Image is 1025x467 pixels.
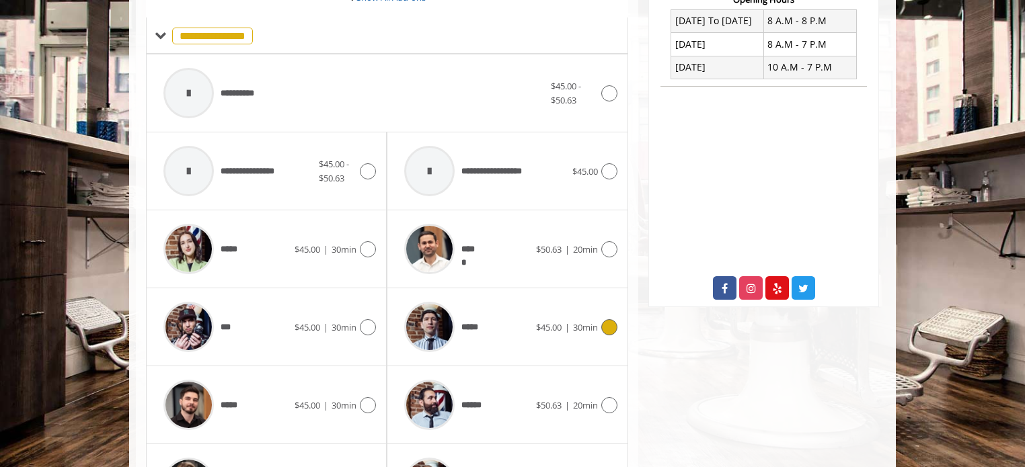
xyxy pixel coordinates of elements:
[565,399,570,411] span: |
[763,56,856,79] td: 10 A.M - 7 P.M
[295,321,320,333] span: $45.00
[671,9,764,32] td: [DATE] To [DATE]
[295,243,320,255] span: $45.00
[332,399,356,411] span: 30min
[324,399,328,411] span: |
[536,321,562,333] span: $45.00
[572,165,598,177] span: $45.00
[332,321,356,333] span: 30min
[324,243,328,255] span: |
[671,56,764,79] td: [DATE]
[573,321,598,333] span: 30min
[671,33,764,56] td: [DATE]
[573,399,598,411] span: 20min
[551,80,581,106] span: $45.00 - $50.63
[295,399,320,411] span: $45.00
[763,9,856,32] td: 8 A.M - 8 P.M
[536,243,562,255] span: $50.63
[319,158,349,184] span: $45.00 - $50.63
[573,243,598,255] span: 20min
[763,33,856,56] td: 8 A.M - 7 P.M
[565,321,570,333] span: |
[332,243,356,255] span: 30min
[536,399,562,411] span: $50.63
[324,321,328,333] span: |
[565,243,570,255] span: |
